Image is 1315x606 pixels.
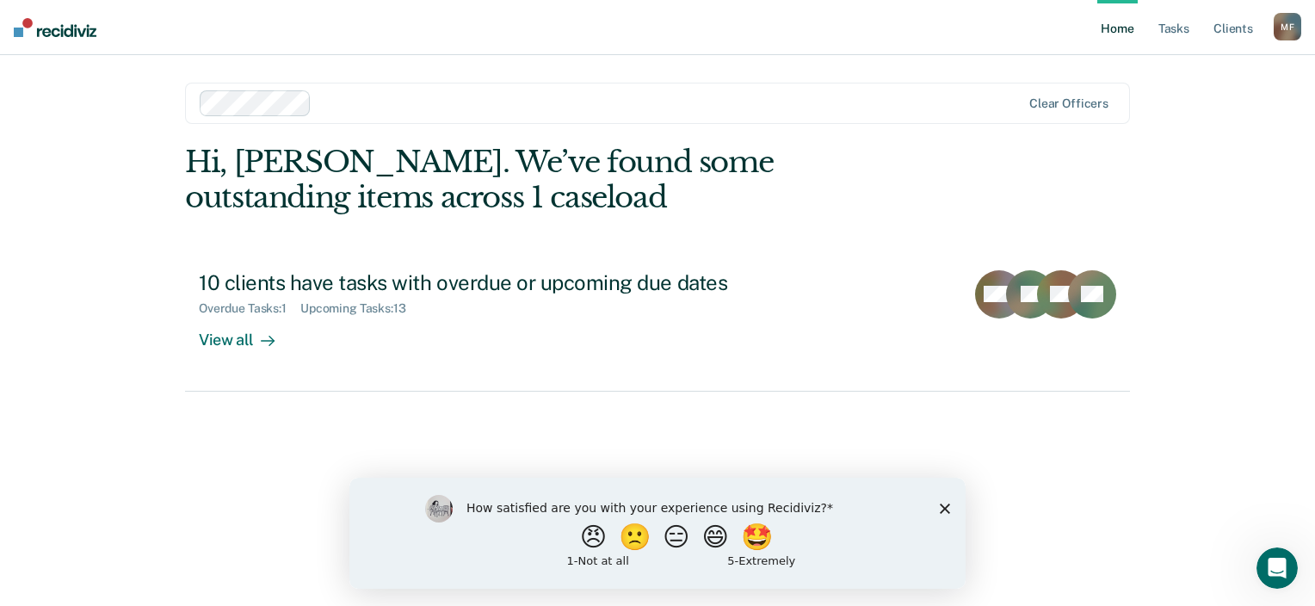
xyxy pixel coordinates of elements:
[1274,13,1301,40] div: M F
[1274,13,1301,40] button: MF
[1256,547,1298,589] iframe: Intercom live chat
[185,257,1130,392] a: 10 clients have tasks with overdue or upcoming due datesOverdue Tasks:1Upcoming Tasks:13View all
[349,478,966,589] iframe: Survey by Kim from Recidiviz
[185,145,941,215] div: Hi, [PERSON_NAME]. We’ve found some outstanding items across 1 caseload
[14,18,96,37] img: Recidiviz
[300,301,420,316] div: Upcoming Tasks : 13
[199,270,803,295] div: 10 clients have tasks with overdue or upcoming due dates
[199,316,295,349] div: View all
[199,301,300,316] div: Overdue Tasks : 1
[1029,96,1108,111] div: Clear officers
